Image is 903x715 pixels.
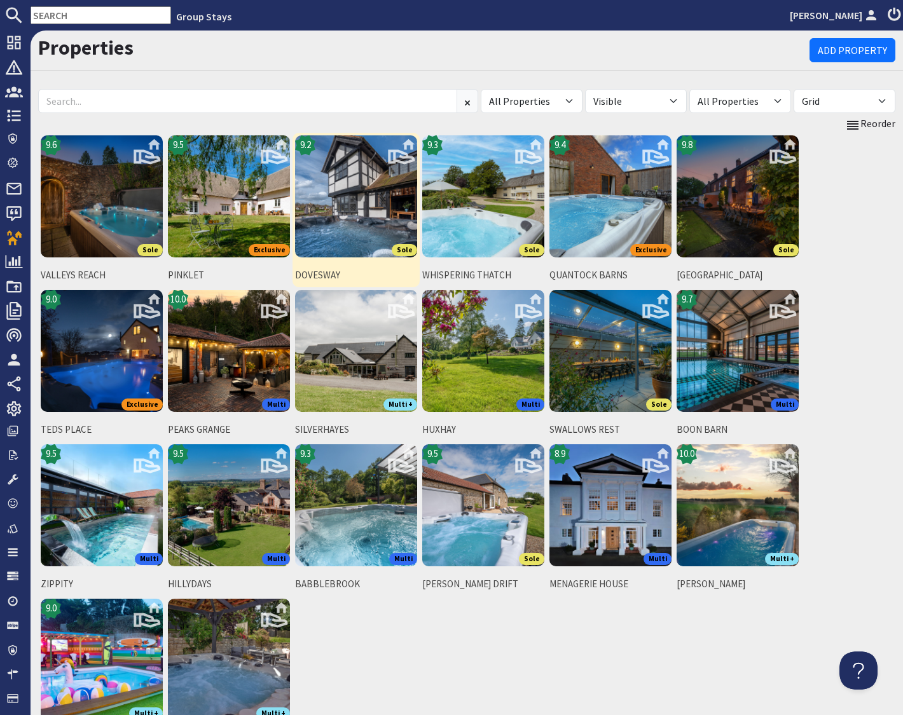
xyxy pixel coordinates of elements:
span: 10.0 [170,292,186,307]
span: Multi + [765,553,799,565]
a: SILVERHAYES's iconMulti +SILVERHAYES [293,287,420,442]
span: PEAKS GRANGE [168,423,290,437]
span: Exclusive [121,398,163,411]
a: MENAGERIE HOUSE's icon8.9MultiMENAGERIE HOUSE [547,442,674,596]
img: BOON BARN's icon [677,290,799,412]
span: ZIPPITY [41,577,163,592]
a: PEAKS GRANGE's icon10.0MultiPEAKS GRANGE [165,287,293,442]
a: Reorder [845,116,895,132]
span: Multi [262,398,290,411]
img: SWALLOWS REST's icon [549,290,672,412]
span: QUANTOCK BARNS [549,268,672,283]
span: [PERSON_NAME] [677,577,799,592]
a: BELLUS's icon10.0Multi +[PERSON_NAME] [674,442,801,596]
a: TEDS PLACE's icon9.0ExclusiveTEDS PLACE [38,287,165,442]
img: PEAKS GRANGE's icon [168,290,290,412]
img: MEADOWS DRIFT's icon [422,444,544,566]
span: BOON BARN [677,423,799,437]
span: [PERSON_NAME] DRIFT [422,577,544,592]
span: WHISPERING THATCH [422,268,544,283]
a: Properties [38,35,134,60]
a: Add Property [810,38,895,62]
span: Multi [135,553,163,565]
span: Exclusive [630,244,672,256]
span: 9.5 [46,447,57,461]
a: PINKLET's icon9.5ExclusivePINKLET [165,133,293,287]
span: 9.3 [300,447,311,461]
img: WHISPERING THATCH's icon [422,135,544,257]
span: [GEOGRAPHIC_DATA] [677,268,799,283]
span: TEDS PLACE [41,423,163,437]
span: Sole [137,244,163,256]
span: HILLYDAYS [168,577,290,592]
span: Exclusive [249,244,290,256]
img: TEDS PLACE's icon [41,290,163,412]
span: 10.0 [679,447,694,461]
img: VALLEYS REACH's icon [41,135,163,257]
img: ZIPPITY's icon [41,444,163,566]
iframe: Toggle Customer Support [839,651,878,690]
span: 9.0 [46,601,57,616]
img: QUANTOCK BARNS's icon [549,135,672,257]
a: HILLYDAYS's icon9.5MultiHILLYDAYS [165,442,293,596]
span: Multi [644,553,672,565]
a: Group Stays [176,10,231,23]
input: SEARCH [31,6,171,24]
img: BELLUS's icon [677,444,799,566]
span: MENAGERIE HOUSE [549,577,672,592]
a: BOON BARN's icon9.7MultiBOON BARN [674,287,801,442]
span: 9.5 [173,138,184,153]
span: PINKLET [168,268,290,283]
a: RIVERSIDE's icon9.8Sole[GEOGRAPHIC_DATA] [674,133,801,287]
img: SILVERHAYES's icon [295,290,417,412]
span: 9.2 [300,138,311,153]
span: 9.4 [555,138,565,153]
a: BABBLEBROOK's icon9.3MultiBABBLEBROOK [293,442,420,596]
img: PINKLET's icon [168,135,290,257]
img: BABBLEBROOK's icon [295,444,417,566]
span: 9.3 [427,138,438,153]
a: QUANTOCK BARNS's icon9.4ExclusiveQUANTOCK BARNS [547,133,674,287]
span: 9.7 [682,292,693,307]
img: RIVERSIDE's icon [677,135,799,257]
span: 9.5 [427,447,438,461]
span: HUXHAY [422,423,544,437]
a: [PERSON_NAME] [790,8,880,23]
span: Sole [773,244,799,256]
span: Multi [389,553,417,565]
span: DOVESWAY [295,268,417,283]
a: ZIPPITY's icon9.5MultiZIPPITY [38,442,165,596]
span: Multi [262,553,290,565]
span: SILVERHAYES [295,423,417,437]
span: BABBLEBROOK [295,577,417,592]
a: SWALLOWS REST's iconSoleSWALLOWS REST [547,287,674,442]
a: VALLEYS REACH's icon9.6SoleVALLEYS REACH [38,133,165,287]
span: 9.0 [46,292,57,307]
span: Sole [646,398,672,411]
a: WHISPERING THATCH's icon9.3SoleWHISPERING THATCH [420,133,547,287]
span: 9.5 [173,447,184,461]
span: Multi [771,398,799,411]
a: MEADOWS DRIFT's icon9.5Sole[PERSON_NAME] DRIFT [420,442,547,596]
span: Multi + [383,398,417,411]
span: 9.6 [46,138,57,153]
a: HUXHAY's iconMultiHUXHAY [420,287,547,442]
span: 9.8 [682,138,693,153]
span: VALLEYS REACH [41,268,163,283]
img: MENAGERIE HOUSE's icon [549,444,672,566]
span: 8.9 [555,447,565,461]
img: DOVESWAY's icon [295,135,417,257]
span: Multi [516,398,544,411]
img: HILLYDAYS's icon [168,444,290,566]
img: HUXHAY's icon [422,290,544,412]
span: SWALLOWS REST [549,423,672,437]
span: Sole [392,244,417,256]
span: Sole [519,553,544,565]
span: Sole [519,244,544,256]
input: Search... [38,89,457,113]
a: DOVESWAY's icon9.2SoleDOVESWAY [293,133,420,287]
